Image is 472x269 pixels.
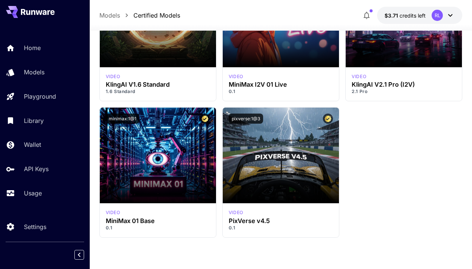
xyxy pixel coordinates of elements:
p: Usage [24,189,42,198]
p: video [106,73,120,80]
p: Library [24,116,44,125]
div: pixverse_v4_5 [229,209,243,216]
h3: PixVerse v4.5 [229,217,333,225]
p: Models [24,68,44,77]
button: Certified Model – Vetted for best performance and includes a commercial license. [200,114,210,124]
button: $3.70881RL [377,7,462,24]
p: Home [24,43,41,52]
a: Certified Models [133,11,180,20]
span: $3.71 [385,12,399,19]
button: Collapse sidebar [74,250,84,260]
p: video [229,73,243,80]
button: Certified Model – Vetted for best performance and includes a commercial license. [323,114,333,124]
p: video [352,73,366,80]
p: Settings [24,222,46,231]
p: 0.1 [229,88,333,95]
p: API Keys [24,164,49,173]
div: RL [432,10,443,21]
button: minimax:1@1 [106,114,139,124]
p: video [229,209,243,216]
nav: breadcrumb [99,11,180,20]
button: pixverse:1@3 [229,114,263,124]
p: 1.6 Standard [106,88,210,95]
h3: MiniMax I2V 01 Live [229,81,333,88]
p: Playground [24,92,56,101]
p: 0.1 [106,225,210,231]
div: Collapse sidebar [80,248,90,262]
h3: KlingAI V1.6 Standard [106,81,210,88]
div: klingai_1_6_std [106,73,120,80]
span: credits left [399,12,426,19]
div: minimax_01_base [106,209,120,216]
div: minimax_01_live [229,73,243,80]
p: 0.1 [229,225,333,231]
h3: KlingAI V2.1 Pro (I2V) [352,81,456,88]
div: klingai_2_1_pro [352,73,366,80]
h3: MiniMax 01 Base [106,217,210,225]
a: Models [99,11,120,20]
p: Wallet [24,140,41,149]
div: $3.70881 [385,12,426,19]
p: video [106,209,120,216]
p: 2.1 Pro [352,88,456,95]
